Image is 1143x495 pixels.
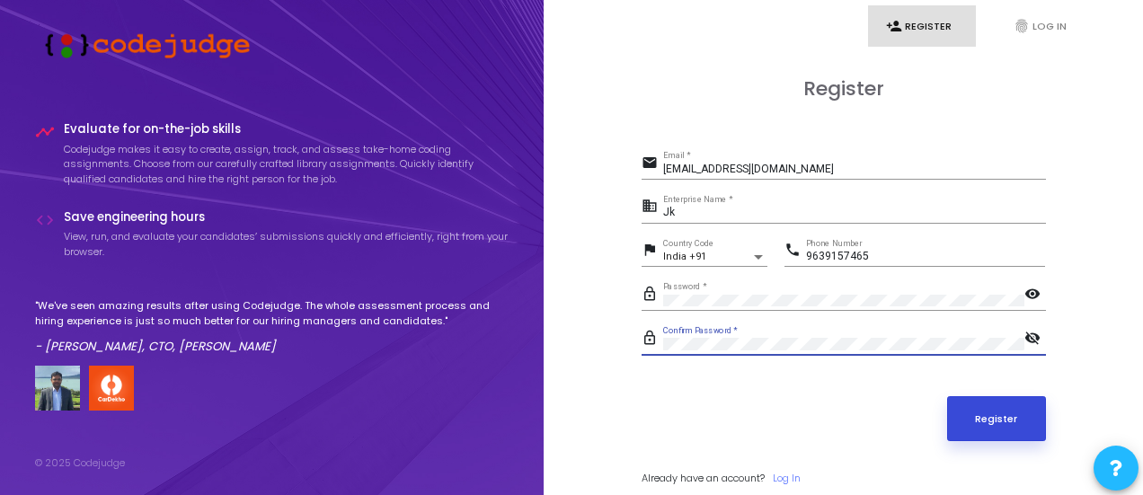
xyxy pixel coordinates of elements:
[996,5,1103,48] a: fingerprintLog In
[1014,18,1030,34] i: fingerprint
[642,77,1046,101] h3: Register
[1024,329,1046,350] mat-icon: visibility_off
[947,396,1046,441] button: Register
[663,207,1046,219] input: Enterprise Name
[35,338,276,355] em: - [PERSON_NAME], CTO, [PERSON_NAME]
[642,241,663,262] mat-icon: flag
[35,455,125,471] div: © 2025 Codejudge
[868,5,976,48] a: person_addRegister
[663,251,706,262] span: India +91
[64,210,509,225] h4: Save engineering hours
[64,122,509,137] h4: Evaluate for on-the-job skills
[663,164,1046,176] input: Email
[642,329,663,350] mat-icon: lock_outline
[642,154,663,175] mat-icon: email
[35,298,509,328] p: "We've seen amazing results after using Codejudge. The whole assessment process and hiring experi...
[642,471,765,485] span: Already have an account?
[642,197,663,218] mat-icon: business
[35,122,55,142] i: timeline
[64,142,509,187] p: Codejudge makes it easy to create, assign, track, and assess take-home coding assignments. Choose...
[1024,285,1046,306] mat-icon: visibility
[89,366,134,411] img: company-logo
[642,285,663,306] mat-icon: lock_outline
[35,366,80,411] img: user image
[773,471,801,486] a: Log In
[784,241,806,262] mat-icon: phone
[35,210,55,230] i: code
[806,251,1045,263] input: Phone Number
[64,229,509,259] p: View, run, and evaluate your candidates’ submissions quickly and efficiently, right from your bro...
[886,18,902,34] i: person_add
